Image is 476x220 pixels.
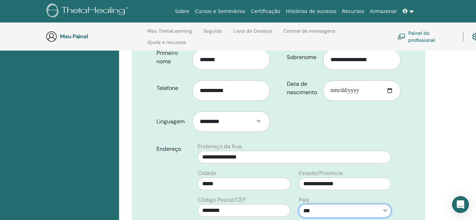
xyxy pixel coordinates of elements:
[156,145,181,153] font: Endereço
[198,143,242,150] font: Endereço da Rua
[397,29,455,44] a: Painel do profissional
[156,118,185,125] font: Linguagem
[248,5,283,18] a: Certificação
[367,5,400,18] a: Armazenar
[203,28,222,34] font: Seguido
[283,5,339,18] a: Histórias de sucesso
[60,33,88,40] font: Meu Painel
[198,196,246,203] font: Código Postal/CEP
[283,28,335,39] a: Central de mensagens
[339,5,367,18] a: Recursos
[397,33,406,39] img: chalkboard-teacher.svg
[299,169,343,177] font: Estado/Província
[172,5,192,18] a: Sobre
[195,8,245,14] font: Cursos e Seminários
[147,39,186,45] font: Ajuda e recursos
[251,8,280,14] font: Certificação
[198,169,216,177] font: Cidade
[147,28,192,34] font: Meu ThetaLearning
[299,196,309,203] font: País
[233,28,272,34] font: Lista de Desejos
[287,80,317,96] font: Data de nascimento
[175,8,189,14] font: Sobre
[156,49,178,65] font: Primeiro nome
[408,30,435,43] font: Painel do profissional
[452,196,469,213] div: Open Intercom Messenger
[156,84,178,92] font: Telefone
[342,8,364,14] font: Recursos
[47,4,131,19] img: logo.png
[192,5,248,18] a: Cursos e Seminários
[233,28,272,39] a: Lista de Desejos
[46,31,57,42] img: generic-user-icon.jpg
[283,28,335,34] font: Central de mensagens
[370,8,397,14] font: Armazenar
[286,8,336,14] font: Histórias de sucesso
[203,28,222,39] a: Seguido
[147,39,186,51] a: Ajuda e recursos
[147,28,192,39] a: Meu ThetaLearning
[287,53,316,61] font: Sobrenome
